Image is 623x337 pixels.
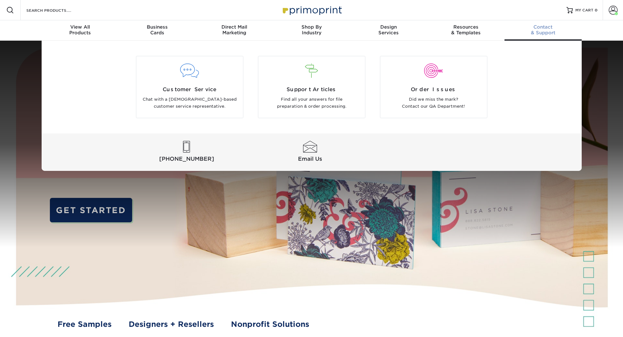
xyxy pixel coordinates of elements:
[273,24,350,36] div: Industry
[119,24,196,36] div: Cards
[273,20,350,41] a: Shop ByIndustry
[427,24,504,36] div: & Templates
[280,3,343,17] img: Primoprint
[26,6,88,14] input: SEARCH PRODUCTS.....
[250,155,371,163] span: Email Us
[119,20,196,41] a: BusinessCards
[385,96,482,110] p: Did we miss the mark? Contact our QA Department!
[129,319,214,330] a: Designers + Resellers
[595,8,598,12] span: 0
[350,20,427,41] a: DesignServices
[42,24,119,36] div: Products
[385,86,482,93] span: Order Issues
[427,20,504,41] a: Resources& Templates
[196,20,273,41] a: Direct MailMarketing
[119,24,196,30] span: Business
[575,8,593,13] span: MY CART
[196,24,273,30] span: Direct Mail
[504,24,582,36] div: & Support
[350,24,427,36] div: Services
[263,86,360,93] span: Support Articles
[42,24,119,30] span: View All
[141,86,238,93] span: Customer Service
[255,56,368,118] a: Support Articles Find all your answers for file preparation & order processing.
[250,141,371,163] a: Email Us
[377,56,490,118] a: Order Issues Did we miss the mark? Contact our QA Department!
[263,96,360,110] p: Find all your answers for file preparation & order processing.
[126,141,247,163] a: [PHONE_NUMBER]
[196,24,273,36] div: Marketing
[58,319,112,330] a: Free Samples
[141,96,238,110] p: Chat with a [DEMOGRAPHIC_DATA]-based customer service representative.
[504,24,582,30] span: Contact
[133,56,246,118] a: Customer Service Chat with a [DEMOGRAPHIC_DATA]-based customer service representative.
[504,20,582,41] a: Contact& Support
[350,24,427,30] span: Design
[273,24,350,30] span: Shop By
[126,155,247,163] span: [PHONE_NUMBER]
[231,319,309,330] a: Nonprofit Solutions
[42,20,119,41] a: View AllProducts
[427,24,504,30] span: Resources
